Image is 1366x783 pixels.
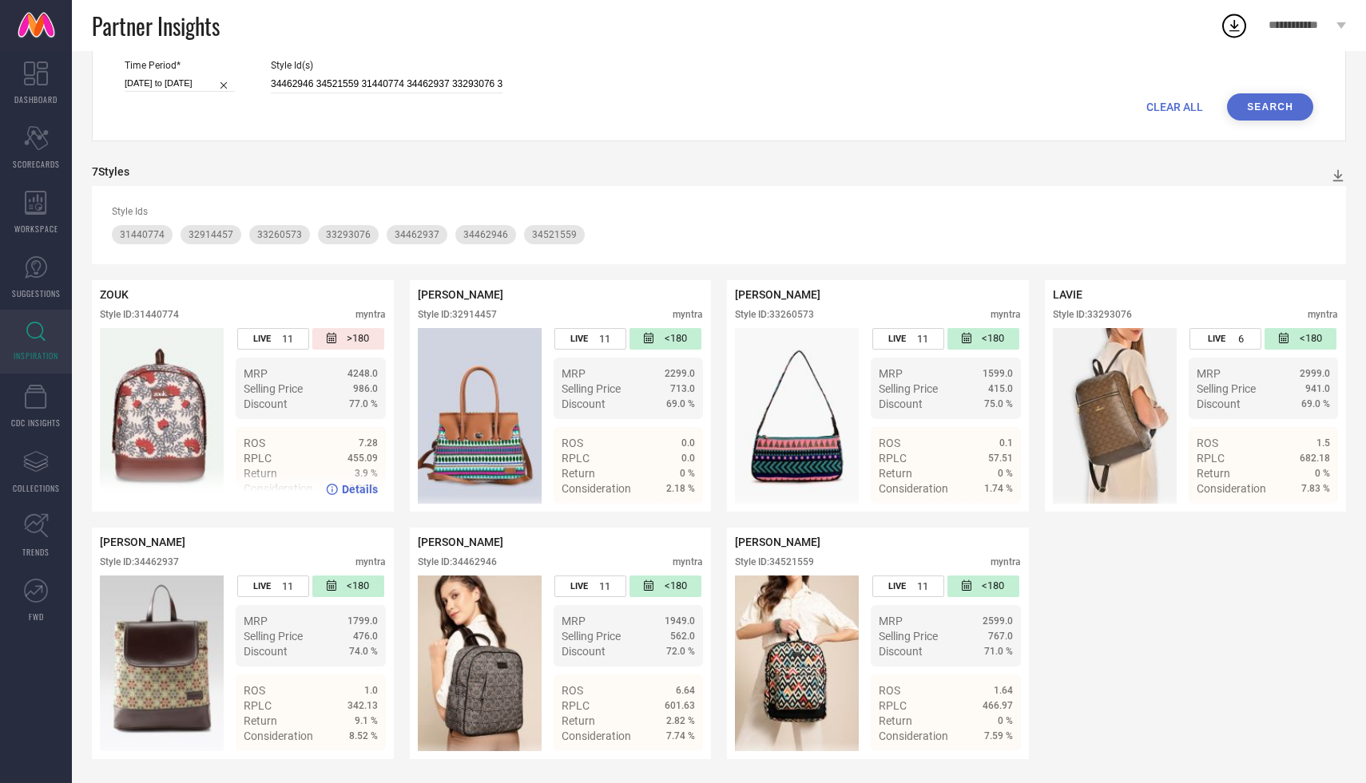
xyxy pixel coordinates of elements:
div: Click to view image [418,328,542,504]
div: myntra [355,556,386,567]
img: Style preview image [418,328,542,504]
span: Details [659,511,695,524]
span: LIVE [570,334,588,344]
span: 69.0 % [1301,398,1330,409]
span: 466.97 [983,700,1013,711]
div: myntra [1308,309,1338,320]
span: Selling Price [879,630,938,643]
span: 0 % [680,468,695,479]
span: 2299.0 [665,368,695,379]
span: COLLECTIONS [13,482,60,494]
span: Selling Price [879,382,938,395]
span: Discount [562,645,606,658]
span: Style Id(s) [271,60,502,71]
img: Style preview image [100,575,224,751]
span: Details [342,758,378,771]
span: 1.74 % [984,483,1013,494]
span: <180 [1300,332,1322,346]
div: Style ID: 34521559 [735,556,814,567]
span: LIVE [888,581,906,591]
span: 72.0 % [666,646,695,657]
span: 75.0 % [984,398,1013,409]
span: 2.18 % [666,483,695,494]
span: MRP [244,367,268,380]
a: Details [326,758,378,771]
span: ZOUK [100,288,129,301]
span: RPLC [562,452,590,465]
span: RPLC [244,699,272,712]
span: 7.74 % [666,730,695,741]
span: SCORECARDS [13,158,60,170]
span: 11 [599,333,610,345]
span: 0 % [1315,468,1330,479]
div: Click to view image [735,328,859,504]
span: 69.0 % [666,398,695,409]
span: 7.28 [359,437,378,449]
span: Return [562,714,595,727]
a: Details [643,758,695,771]
div: Style ID: 33293076 [1053,309,1132,320]
span: TRENDS [22,546,50,558]
div: myntra [673,309,703,320]
span: RPLC [879,452,907,465]
span: Return [879,714,912,727]
div: 7 Styles [92,165,129,178]
div: Number of days since the style was first listed on the platform [312,328,384,350]
span: Selling Price [244,630,303,643]
span: DASHBOARD [14,93,58,105]
span: Discount [244,397,288,410]
span: MRP [879,615,903,627]
div: myntra [673,556,703,567]
span: 11 [599,580,610,592]
a: Details [1278,511,1330,524]
span: RPLC [879,699,907,712]
span: LIVE [570,581,588,591]
span: 9.1 % [355,715,378,726]
span: Discount [1197,397,1241,410]
span: Selling Price [244,382,303,395]
div: Number of days the style has been live on the platform [554,575,626,597]
span: Details [659,758,695,771]
div: Number of days the style has been live on the platform [554,328,626,350]
span: Discount [244,645,288,658]
span: 713.0 [670,383,695,394]
span: ROS [244,684,265,697]
span: FWD [29,611,44,623]
span: ROS [879,437,900,449]
span: LIVE [888,334,906,344]
span: CDC INSIGHTS [11,417,61,429]
span: >180 [347,332,369,346]
div: Style Ids [112,206,1326,217]
span: ROS [562,684,583,697]
div: Number of days the style has been live on the platform [1189,328,1261,350]
span: RPLC [244,452,272,465]
img: Style preview image [1053,328,1177,504]
span: 1.0 [364,685,378,696]
span: 11 [917,333,928,345]
div: Number of days the style has been live on the platform [872,328,944,350]
span: 6 [1238,333,1244,345]
span: 476.0 [353,631,378,642]
span: 11 [917,580,928,592]
span: Return [879,467,912,480]
span: <180 [665,579,687,593]
span: [PERSON_NAME] [735,288,820,301]
input: Select time period [125,75,235,92]
span: Selling Price [562,382,621,395]
div: Number of days since the style was first listed on the platform [312,575,384,597]
span: 32914457 [189,229,233,240]
span: 1.64 [994,685,1013,696]
div: Number of days since the style was first listed on the platform [947,328,1019,350]
span: SUGGESTIONS [12,287,61,299]
span: Partner Insights [92,10,220,42]
span: 1599.0 [983,368,1013,379]
div: myntra [991,309,1021,320]
span: 34521559 [532,229,577,240]
span: <180 [665,332,687,346]
div: Click to view image [100,328,224,504]
span: 0.1 [999,437,1013,449]
div: Number of days since the style was first listed on the platform [629,328,701,350]
span: RPLC [562,699,590,712]
span: [PERSON_NAME] [418,288,503,301]
div: Click to view image [418,575,542,751]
